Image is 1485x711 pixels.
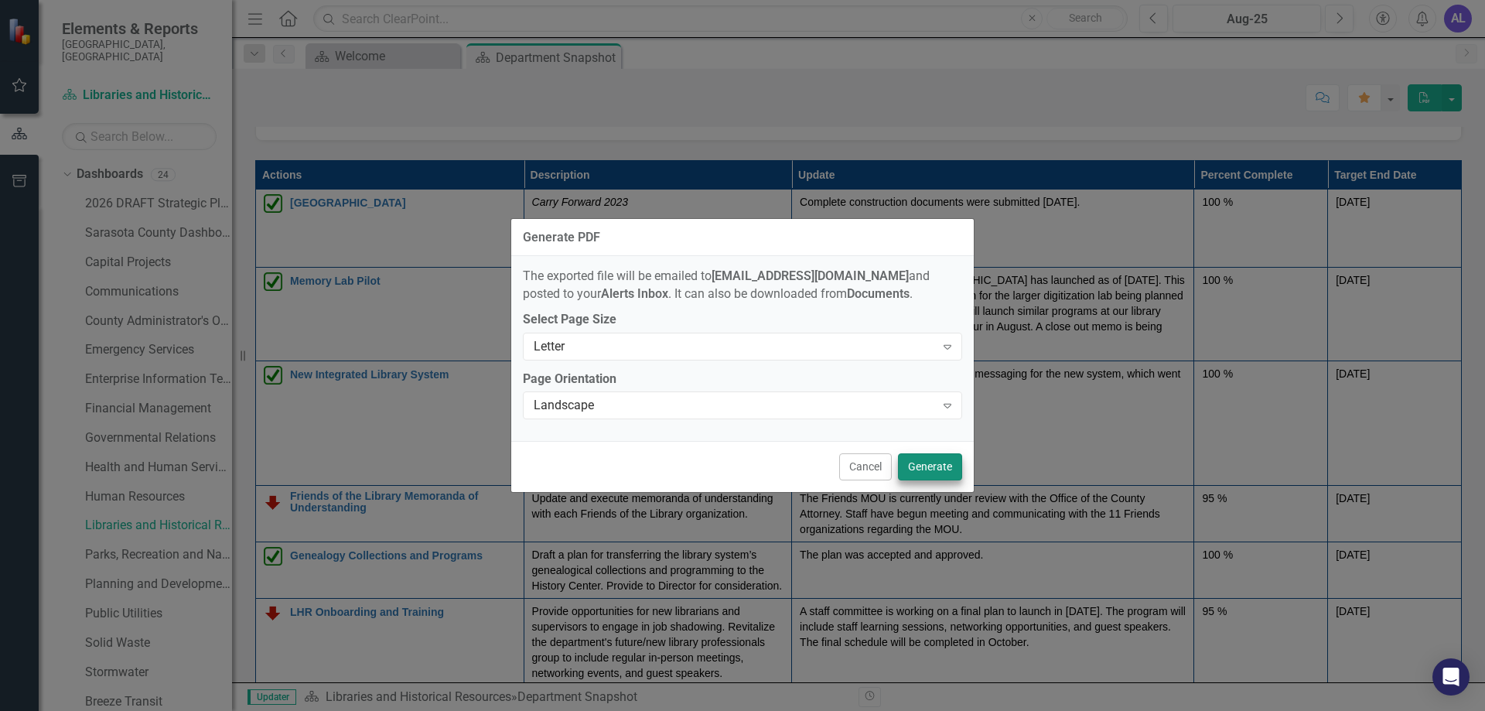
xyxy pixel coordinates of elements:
[534,337,935,355] div: Letter
[523,371,962,388] label: Page Orientation
[847,286,910,301] strong: Documents
[712,268,909,283] strong: [EMAIL_ADDRESS][DOMAIN_NAME]
[601,286,668,301] strong: Alerts Inbox
[523,311,962,329] label: Select Page Size
[898,453,962,480] button: Generate
[839,453,892,480] button: Cancel
[523,268,930,301] span: The exported file will be emailed to and posted to your . It can also be downloaded from .
[534,397,935,415] div: Landscape
[523,231,600,244] div: Generate PDF
[1432,658,1470,696] div: Open Intercom Messenger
